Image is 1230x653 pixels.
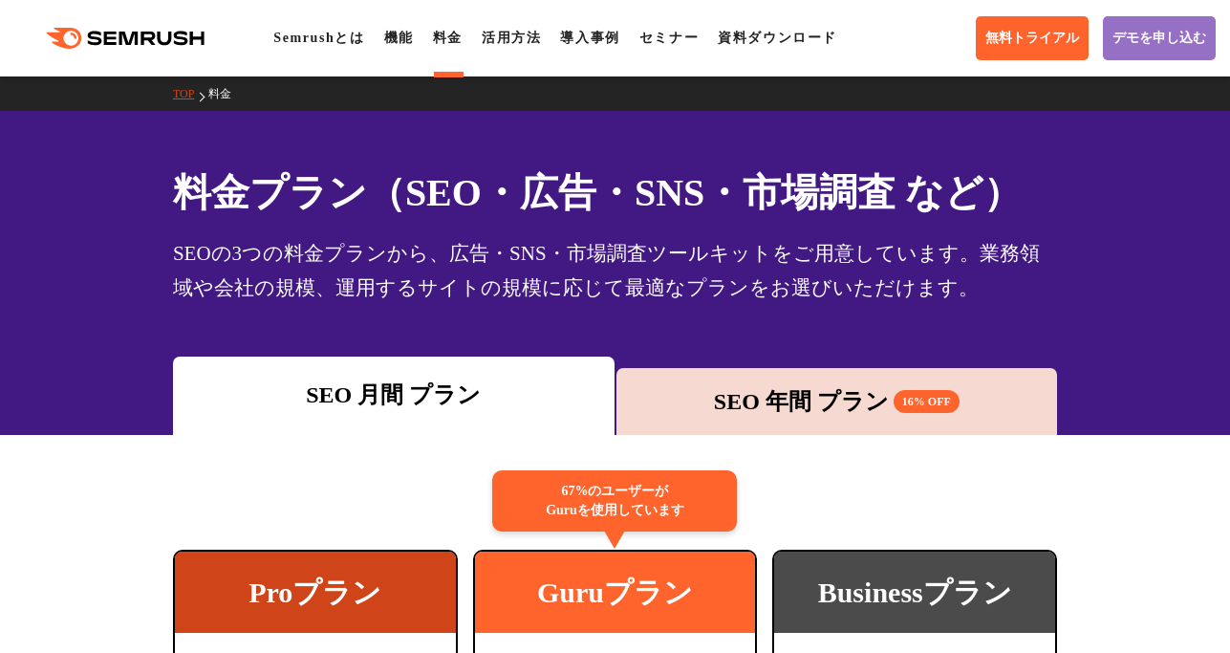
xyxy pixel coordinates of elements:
h1: 料金プラン（SEO・広告・SNS・市場調査 など） [173,164,1057,221]
a: 機能 [384,31,414,45]
div: Businessプラン [774,552,1055,633]
span: デモを申し込む [1112,30,1206,47]
div: 67%のユーザーが Guruを使用しています [492,470,737,532]
div: SEOの3つの料金プランから、広告・SNS・市場調査ツールキットをご用意しています。業務領域や会社の規模、運用するサイトの規模に応じて最適なプランをお選びいただけます。 [173,236,1057,305]
a: 資料ダウンロード [718,31,837,45]
a: 活用方法 [482,31,541,45]
a: 料金 [208,87,246,100]
a: TOP [173,87,208,100]
div: SEO 月間 プラン [183,378,605,412]
a: Semrushとは [273,31,364,45]
a: 導入事例 [560,31,619,45]
a: デモを申し込む [1103,16,1216,60]
a: 無料トライアル [976,16,1089,60]
a: 料金 [433,31,463,45]
span: 16% OFF [894,390,960,413]
div: SEO 年間 プラン [626,384,1048,419]
div: Proプラン [175,552,456,633]
a: セミナー [639,31,699,45]
span: 無料トライアル [985,30,1079,47]
div: Guruプラン [475,552,756,633]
